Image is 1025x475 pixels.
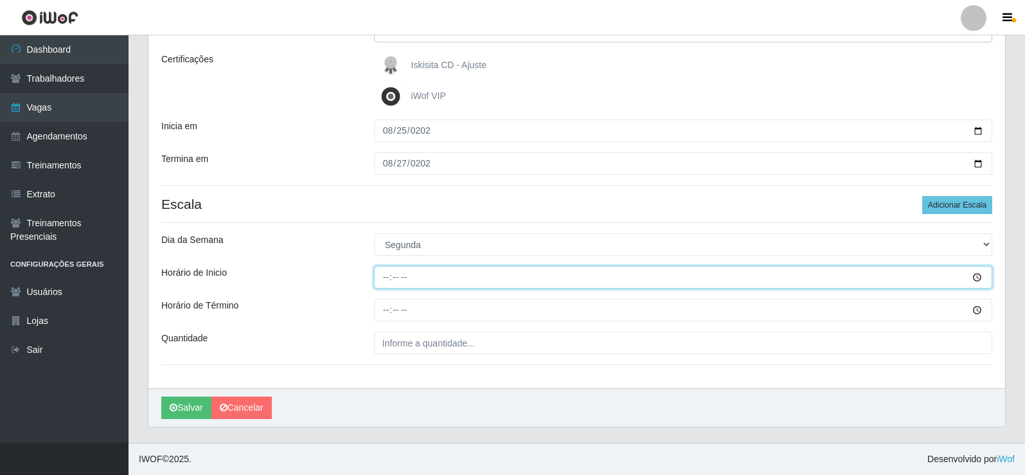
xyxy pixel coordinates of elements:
[374,152,992,175] input: 00/00/0000
[411,91,446,101] span: iWof VIP
[161,196,992,212] h4: Escala
[374,266,992,289] input: 00:00
[161,152,208,166] label: Termina em
[161,299,238,312] label: Horário de Término
[161,266,227,280] label: Horário de Inicio
[161,233,224,247] label: Dia da Semana
[927,453,1015,466] span: Desenvolvido por
[21,10,78,26] img: CoreUI Logo
[161,397,211,419] button: Salvar
[374,299,992,321] input: 00:00
[161,332,208,345] label: Quantidade
[161,120,197,133] label: Inicia em
[211,397,272,419] a: Cancelar
[139,453,192,466] span: © 2025 .
[997,454,1015,464] a: iWof
[161,53,213,66] label: Certificações
[378,53,409,78] img: Iskisita CD - Ajuste
[922,196,992,214] button: Adicionar Escala
[139,454,163,464] span: IWOF
[374,332,992,354] input: Informe a quantidade...
[378,84,409,109] img: iWof VIP
[374,120,992,142] input: 00/00/0000
[411,60,486,70] span: Iskisita CD - Ajuste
